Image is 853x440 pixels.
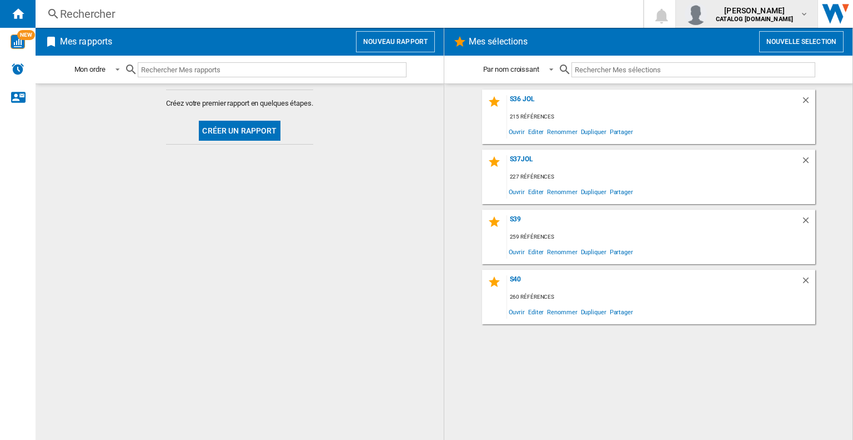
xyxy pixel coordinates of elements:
span: Editer [526,184,545,199]
span: Renommer [545,244,579,259]
div: s40 [507,275,801,290]
img: wise-card.svg [11,34,25,49]
div: S39 [507,215,801,230]
span: NEW [17,30,35,40]
div: Supprimer [801,155,815,170]
span: Créez votre premier rapport en quelques étapes. [166,98,313,108]
span: Editer [526,124,545,139]
span: Ouvrir [507,304,526,319]
span: Partager [608,184,635,199]
button: Nouvelle selection [759,31,844,52]
h2: Mes rapports [58,31,114,52]
span: Dupliquer [579,124,608,139]
img: profile.jpg [685,3,707,25]
span: Ouvrir [507,184,526,199]
span: Renommer [545,184,579,199]
b: CATALOG [DOMAIN_NAME] [716,16,793,23]
span: Dupliquer [579,184,608,199]
div: 260 références [507,290,815,304]
img: alerts-logo.svg [11,62,24,76]
span: Ouvrir [507,124,526,139]
input: Rechercher Mes sélections [571,62,815,77]
div: Mon ordre [74,65,106,73]
span: Renommer [545,124,579,139]
div: Rechercher [60,6,614,22]
span: [PERSON_NAME] [716,5,793,16]
span: Dupliquer [579,244,608,259]
input: Rechercher Mes rapports [138,62,407,77]
span: Editer [526,304,545,319]
div: 215 références [507,110,815,124]
h2: Mes sélections [466,31,530,52]
span: Partager [608,304,635,319]
div: 227 références [507,170,815,184]
div: 259 références [507,230,815,244]
div: Supprimer [801,275,815,290]
span: Partager [608,244,635,259]
button: Créer un rapport [199,121,280,141]
div: Supprimer [801,215,815,230]
span: Editer [526,244,545,259]
div: Supprimer [801,95,815,110]
button: Nouveau rapport [356,31,435,52]
span: Renommer [545,304,579,319]
div: Par nom croissant [483,65,539,73]
span: Dupliquer [579,304,608,319]
span: Ouvrir [507,244,526,259]
div: S37JOL [507,155,801,170]
span: Partager [608,124,635,139]
div: S36 JOL [507,95,801,110]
